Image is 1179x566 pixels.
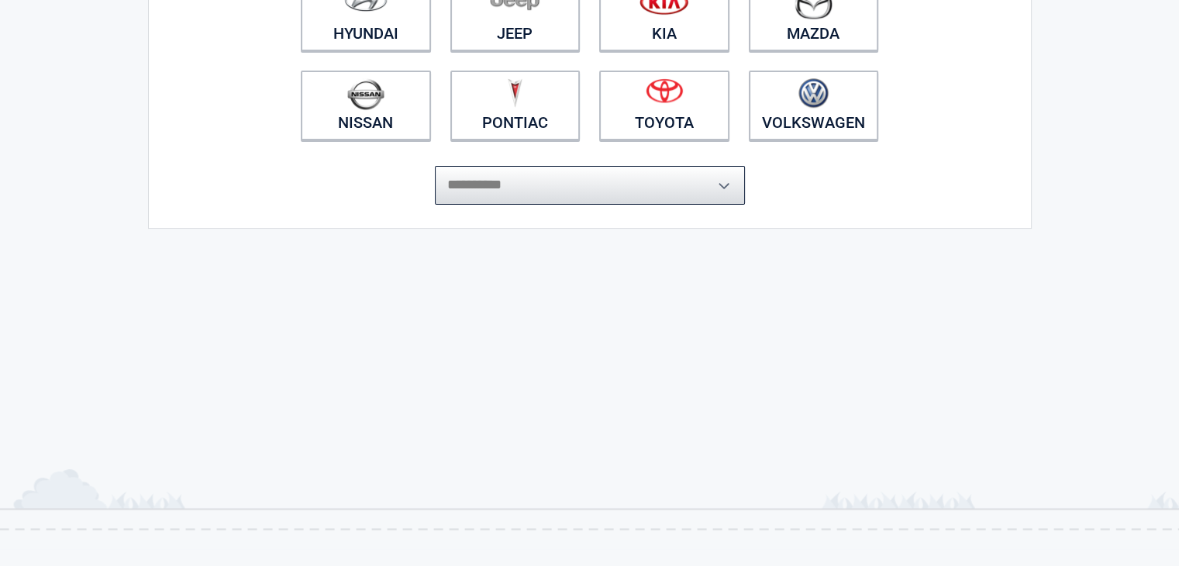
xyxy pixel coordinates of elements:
img: toyota [646,78,683,103]
img: nissan [347,78,384,110]
img: pontiac [507,78,522,108]
a: Volkswagen [749,71,879,140]
a: Toyota [599,71,729,140]
img: volkswagen [798,78,829,109]
a: Pontiac [450,71,581,140]
a: Nissan [301,71,431,140]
